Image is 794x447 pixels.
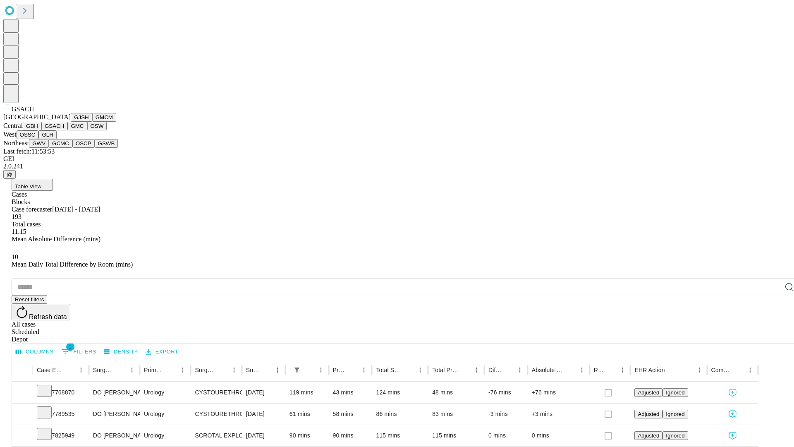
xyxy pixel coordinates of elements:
button: Adjusted [634,410,662,418]
div: [DATE] [246,425,281,446]
button: Sort [115,364,126,376]
div: Total Scheduled Duration [376,367,402,373]
div: Primary Service [144,367,165,373]
div: Surgery Date [246,367,259,373]
button: Sort [403,364,414,376]
div: 0 mins [532,425,586,446]
div: Case Epic Id [37,367,63,373]
button: Refresh data [12,304,70,320]
div: 124 mins [376,382,424,403]
button: Menu [471,364,482,376]
div: DO [PERSON_NAME] A Do [93,382,136,403]
div: [DATE] [246,382,281,403]
button: OSCP [72,139,95,148]
span: Mean Absolute Difference (mins) [12,236,100,243]
div: Comments [711,367,732,373]
div: 2.0.241 [3,163,791,170]
button: Ignored [662,410,688,418]
span: 10 [12,253,18,260]
div: 90 mins [333,425,368,446]
button: GSWB [95,139,118,148]
button: Table View [12,179,53,191]
span: Adjusted [638,389,659,396]
button: GLH [38,130,56,139]
div: 90 mins [289,425,325,446]
div: Predicted In Room Duration [333,367,346,373]
button: Density [102,346,140,358]
div: 86 mins [376,404,424,425]
button: OSSC [17,130,39,139]
span: Refresh data [29,313,67,320]
button: Sort [459,364,471,376]
button: Adjusted [634,431,662,440]
span: Last fetch: 11:53:53 [3,148,55,155]
button: Sort [304,364,315,376]
button: OSW [87,122,107,130]
button: Menu [75,364,87,376]
button: Export [143,346,180,358]
div: 58 mins [333,404,368,425]
button: GJSH [71,113,92,122]
button: Expand [16,407,29,422]
span: [DATE] - [DATE] [52,206,100,213]
div: +76 mins [532,382,586,403]
div: CYSTOURETHROSCOPY WITH INSERTION URETERAL [MEDICAL_DATA] [195,382,237,403]
button: Sort [64,364,75,376]
button: Sort [564,364,576,376]
button: GMCM [92,113,116,122]
button: Adjusted [634,388,662,397]
button: Menu [576,364,588,376]
button: Expand [16,429,29,443]
button: Select columns [14,346,56,358]
button: Show filters [59,345,98,358]
button: Menu [228,364,240,376]
div: Difference [488,367,502,373]
span: Reset filters [15,296,44,303]
button: Menu [414,364,426,376]
div: DO [PERSON_NAME] A Do [93,404,136,425]
div: -3 mins [488,404,524,425]
span: Northeast [3,139,29,147]
span: Adjusted [638,411,659,417]
button: Sort [260,364,272,376]
div: 7768870 [37,382,85,403]
div: 83 mins [432,404,480,425]
button: Sort [165,364,177,376]
button: Reset filters [12,295,47,304]
span: [GEOGRAPHIC_DATA] [3,113,71,120]
button: Sort [666,364,677,376]
div: 43 mins [333,382,368,403]
span: @ [7,171,12,178]
button: Sort [733,364,744,376]
div: Urology [144,425,187,446]
button: Menu [514,364,526,376]
div: 115 mins [432,425,480,446]
span: GSACH [12,106,34,113]
button: Menu [617,364,628,376]
button: Menu [744,364,756,376]
span: Table View [15,183,41,190]
div: 48 mins [432,382,480,403]
button: GCMC [49,139,72,148]
button: Menu [358,364,370,376]
div: +3 mins [532,404,586,425]
button: GWV [29,139,49,148]
button: Sort [502,364,514,376]
span: Ignored [666,411,684,417]
div: EHR Action [634,367,665,373]
div: GEI [3,155,791,163]
button: Menu [315,364,327,376]
span: Ignored [666,433,684,439]
button: Show filters [291,364,303,376]
div: Surgery Name [195,367,215,373]
button: Menu [272,364,283,376]
div: Urology [144,382,187,403]
div: Urology [144,404,187,425]
span: Central [3,122,23,129]
button: Ignored [662,431,688,440]
button: Ignored [662,388,688,397]
div: 7789535 [37,404,85,425]
div: 119 mins [289,382,325,403]
button: Menu [126,364,138,376]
